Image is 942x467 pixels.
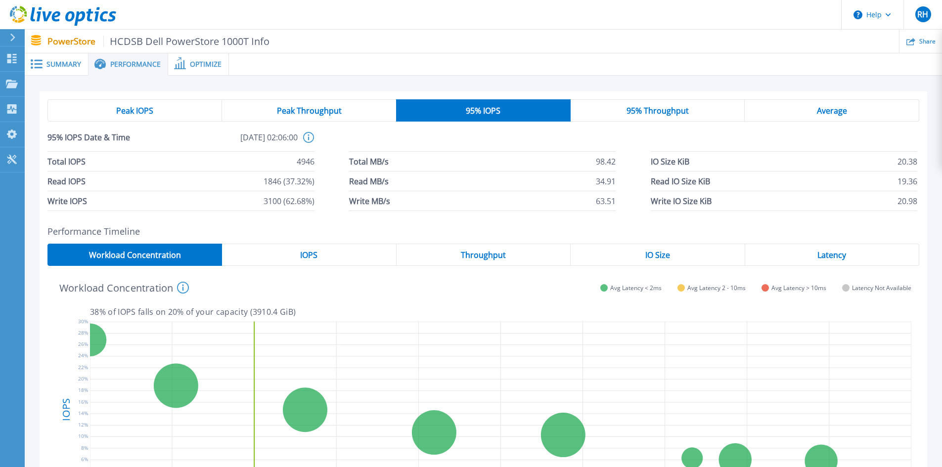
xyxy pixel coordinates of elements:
[78,352,88,359] text: 24%
[110,61,161,68] span: Performance
[919,39,936,44] span: Share
[771,284,826,292] span: Avg Latency > 10ms
[596,152,616,171] span: 98.42
[81,456,88,463] text: 6%
[917,10,928,18] span: RH
[897,171,917,191] span: 19.36
[651,171,710,191] span: Read IO Size KiB
[596,191,616,211] span: 63.51
[461,251,506,259] span: Throughput
[817,251,846,259] span: Latency
[627,107,689,115] span: 95% Throughput
[90,307,911,316] p: 38 % of IOPS falls on 20 % of your capacity ( 3910.4 GiB )
[59,282,189,294] h4: Workload Concentration
[349,171,389,191] span: Read MB/s
[61,372,71,446] h4: IOPS
[46,61,81,68] span: Summary
[596,171,616,191] span: 34.91
[264,171,314,191] span: 1846 (37.32%)
[297,152,314,171] span: 4946
[651,152,689,171] span: IO Size KiB
[349,191,390,211] span: Write MB/s
[81,444,88,451] text: 8%
[300,251,317,259] span: IOPS
[687,284,746,292] span: Avg Latency 2 - 10ms
[817,107,847,115] span: Average
[47,171,86,191] span: Read IOPS
[277,107,342,115] span: Peak Throughput
[47,36,270,47] p: PowerStore
[897,152,917,171] span: 20.38
[173,132,298,151] span: [DATE] 02:06:00
[116,107,153,115] span: Peak IOPS
[466,107,500,115] span: 95% IOPS
[78,340,88,347] text: 26%
[89,251,181,259] span: Workload Concentration
[78,317,88,324] text: 30%
[610,284,662,292] span: Avg Latency < 2ms
[264,191,314,211] span: 3100 (62.68%)
[645,251,670,259] span: IO Size
[349,152,389,171] span: Total MB/s
[78,329,88,336] text: 28%
[103,36,270,47] span: HCDSB Dell PowerStore 1000T Info
[78,363,88,370] text: 22%
[47,226,919,237] h2: Performance Timeline
[852,284,911,292] span: Latency Not Available
[47,152,86,171] span: Total IOPS
[190,61,222,68] span: Optimize
[897,191,917,211] span: 20.98
[47,132,173,151] span: 95% IOPS Date & Time
[47,191,87,211] span: Write IOPS
[651,191,712,211] span: Write IO Size KiB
